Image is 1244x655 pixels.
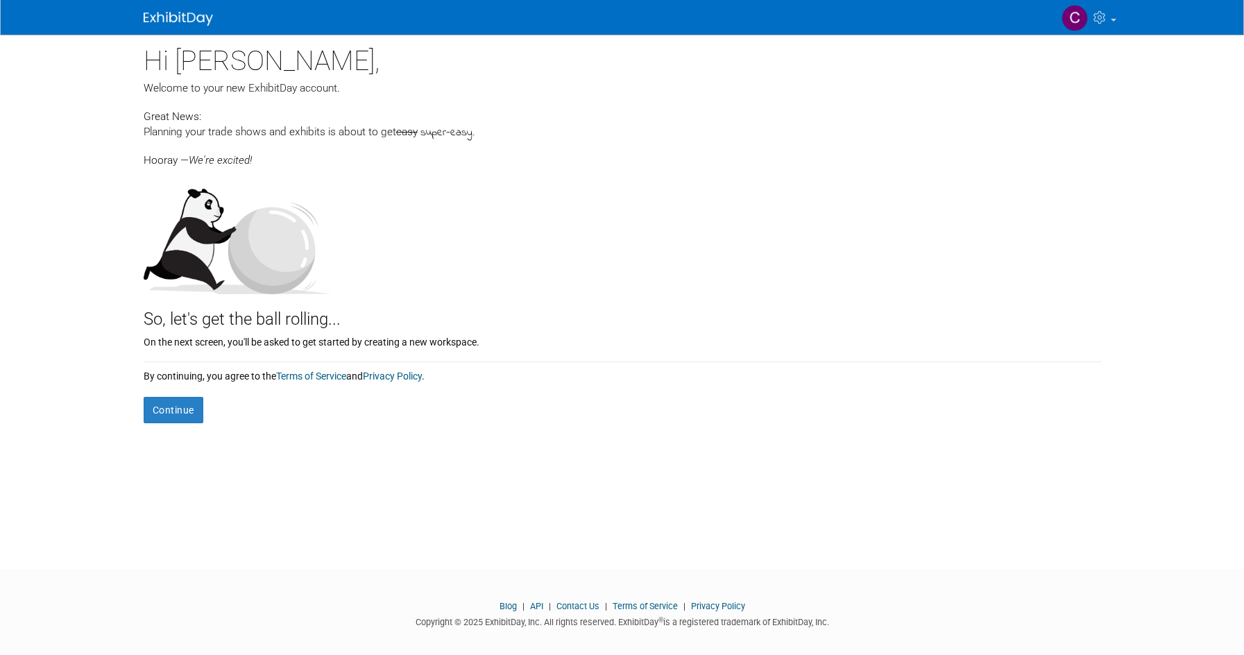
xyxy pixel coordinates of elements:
[144,141,1101,168] div: Hooray —
[1062,5,1088,31] img: Cecilia Laury
[363,371,422,382] a: Privacy Policy
[144,332,1101,349] div: On the next screen, you'll be asked to get started by creating a new workspace.
[144,124,1101,141] div: Planning your trade shows and exhibits is about to get .
[500,601,517,611] a: Blog
[556,601,599,611] a: Contact Us
[613,601,678,611] a: Terms of Service
[658,616,663,624] sup: ®
[144,80,1101,96] div: Welcome to your new ExhibitDay account.
[680,601,689,611] span: |
[144,12,213,26] img: ExhibitDay
[189,154,252,167] span: We're excited!
[144,294,1101,332] div: So, let's get the ball rolling...
[144,35,1101,80] div: Hi [PERSON_NAME],
[420,125,472,141] span: super-easy
[396,126,418,138] span: easy
[144,362,1101,383] div: By continuing, you agree to the and .
[545,601,554,611] span: |
[691,601,745,611] a: Privacy Policy
[530,601,543,611] a: API
[276,371,346,382] a: Terms of Service
[144,175,331,294] img: Let's get the ball rolling
[144,397,203,423] button: Continue
[144,108,1101,124] div: Great News:
[602,601,611,611] span: |
[519,601,528,611] span: |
